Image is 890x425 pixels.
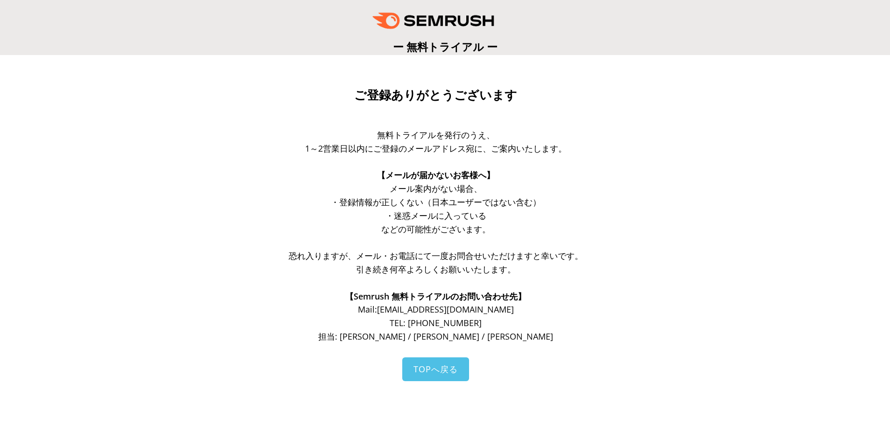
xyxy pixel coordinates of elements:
[289,250,583,261] span: 恐れ入りますが、メール・お電話にて一度お問合せいただけますと幸いです。
[385,210,486,221] span: ・迷惑メールに入っている
[390,183,482,194] span: メール案内がない場合、
[390,317,482,328] span: TEL: [PHONE_NUMBER]
[354,88,517,102] span: ご登録ありがとうございます
[331,196,541,208] span: ・登録情報が正しくない（日本ユーザーではない含む）
[393,39,498,54] span: ー 無料トライアル ー
[356,264,516,275] span: 引き続き何卒よろしくお願いいたします。
[318,331,553,342] span: 担当: [PERSON_NAME] / [PERSON_NAME] / [PERSON_NAME]
[345,291,526,302] span: 【Semrush 無料トライアルのお問い合わせ先】
[402,357,469,381] a: TOPへ戻る
[381,223,491,235] span: などの可能性がございます。
[358,304,514,315] span: Mail: [EMAIL_ADDRESS][DOMAIN_NAME]
[305,143,567,154] span: 1～2営業日以内にご登録のメールアドレス宛に、ご案内いたします。
[413,363,458,375] span: TOPへ戻る
[377,169,495,181] span: 【メールが届かないお客様へ】
[377,129,495,140] span: 無料トライアルを発行のうえ、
